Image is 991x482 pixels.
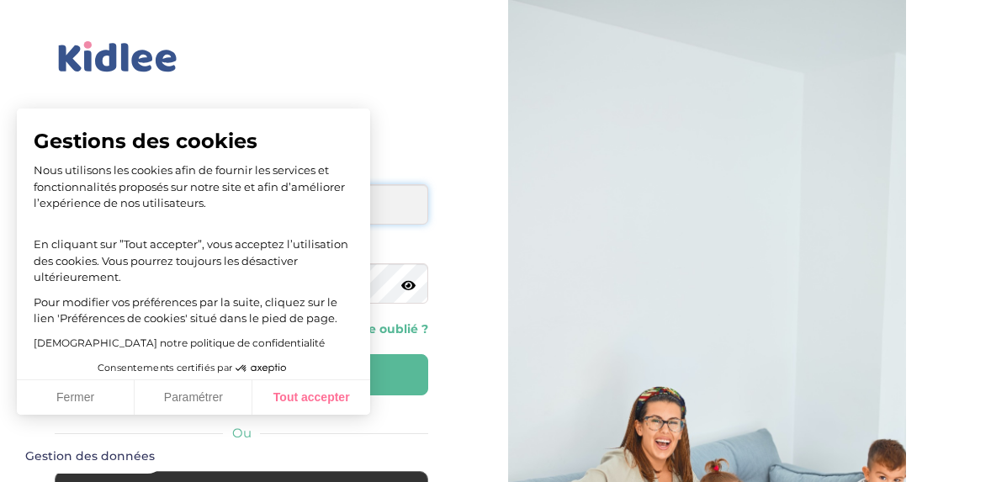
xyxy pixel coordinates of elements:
[25,449,155,464] span: Gestion des données
[34,336,325,349] a: [DEMOGRAPHIC_DATA] notre politique de confidentialité
[232,425,252,441] span: Ou
[15,439,165,474] button: Fermer le widget sans consentement
[34,294,353,327] p: Pour modifier vos préférences par la suite, cliquez sur le lien 'Préférences de cookies' situé da...
[34,220,353,286] p: En cliquant sur ”Tout accepter”, vous acceptez l’utilisation des cookies. Vous pourrez toujours l...
[17,380,135,416] button: Fermer
[252,380,370,416] button: Tout accepter
[55,38,181,77] img: logo_kidlee_bleu
[89,358,298,379] button: Consentements certifiés par
[34,162,353,212] p: Nous utilisons les cookies afin de fournir les services et fonctionnalités proposés sur notre sit...
[34,129,353,154] span: Gestions des cookies
[236,343,286,394] svg: Axeptio
[135,380,252,416] button: Paramétrer
[98,363,232,373] span: Consentements certifiés par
